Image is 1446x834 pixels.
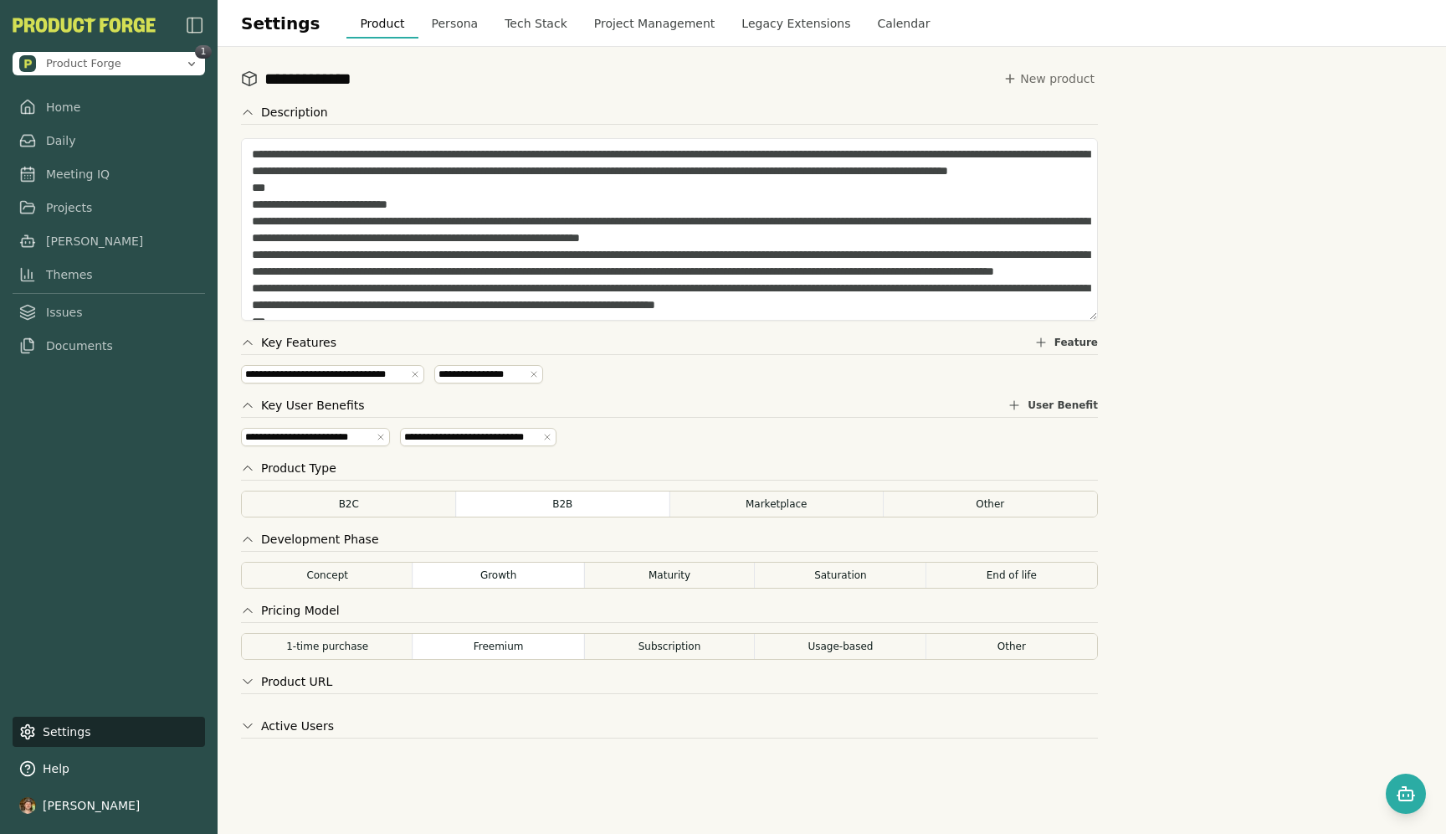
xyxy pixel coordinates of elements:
[346,8,418,39] button: Product
[13,260,205,290] a: Themes
[13,92,205,122] a: Home
[418,8,492,39] button: Persona
[13,126,205,156] a: Daily
[13,18,156,33] button: PF-Logo
[1008,397,1098,414] button: User Benefit
[13,52,205,75] button: Open organization switcher
[46,56,121,71] span: Product Forge
[185,15,205,35] button: Close Sidebar
[13,226,205,256] a: [PERSON_NAME]
[412,633,584,660] button: Freemium
[241,460,336,476] button: Product Type
[926,562,1098,589] button: End of life
[19,797,36,814] img: profile
[13,790,205,821] button: [PERSON_NAME]
[241,491,457,517] button: B2C
[13,18,156,33] img: Product Forge
[581,8,729,39] button: Project Management
[185,15,205,35] img: sidebar
[19,55,36,72] img: Product Forge
[241,397,365,414] button: Key User Benefits
[1000,67,1098,90] button: New product
[542,432,552,442] button: Remove tag
[241,602,340,619] button: Pricing Model
[13,331,205,361] a: Documents
[1054,336,1098,349] span: Feature
[754,633,926,660] button: Usage-based
[926,633,1098,660] button: Other
[583,562,756,589] button: Maturity
[583,633,756,660] button: Subscription
[241,633,413,660] button: 1-time purchase
[241,718,334,734] button: Active Users
[241,673,332,690] button: Product URL
[529,369,539,379] button: Remove tag
[883,491,1099,517] button: Other
[412,562,584,589] button: Growth
[864,8,943,39] button: Calendar
[241,334,336,351] button: Key Features
[13,159,205,189] a: Meeting IQ
[754,562,926,589] button: Saturation
[455,491,671,517] button: B2B
[1386,774,1426,814] button: Open chat
[241,104,328,121] button: Description
[13,717,205,747] a: Settings
[241,531,379,548] button: Development Phase
[1034,334,1098,351] button: Feature
[669,491,885,517] button: Marketplace
[1028,399,1098,412] span: User Benefit
[13,754,205,784] button: Help
[13,297,205,327] a: Issues
[13,193,205,223] a: Projects
[376,432,386,442] button: Remove tag
[241,562,413,589] button: Concept
[195,45,212,59] span: 1
[241,11,320,36] h1: Settings
[410,369,420,379] button: Remove tag
[491,8,581,39] button: Tech Stack
[728,8,864,39] button: Legacy Extensions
